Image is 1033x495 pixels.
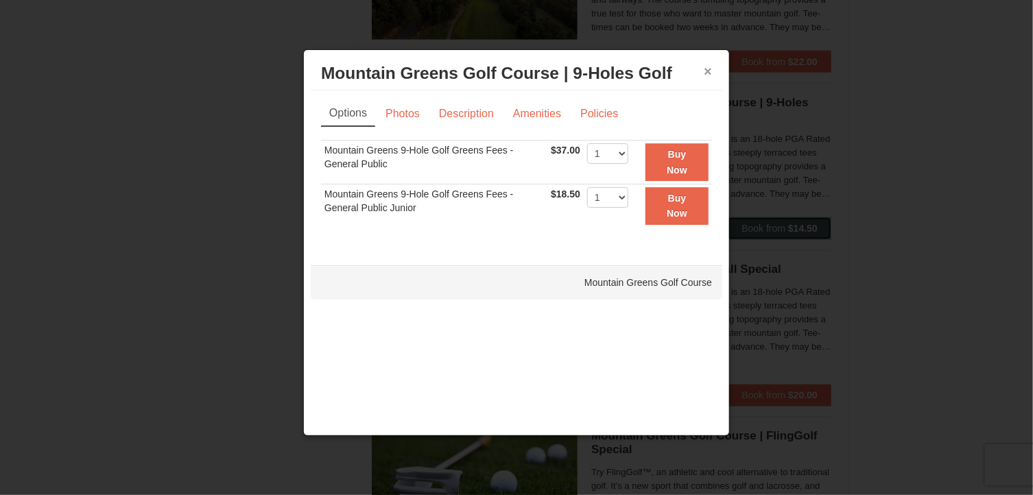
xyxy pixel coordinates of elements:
[430,101,503,127] a: Description
[551,145,580,156] span: $37.00
[571,101,627,127] a: Policies
[321,63,712,84] h3: Mountain Greens Golf Course | 9-Holes Golf
[667,149,687,175] strong: Buy Now
[321,101,375,127] a: Options
[704,64,712,78] button: ×
[311,265,722,300] div: Mountain Greens Golf Course
[377,101,429,127] a: Photos
[667,193,687,219] strong: Buy Now
[551,189,580,200] span: $18.50
[645,143,709,181] button: Buy Now
[321,184,547,228] td: Mountain Greens 9-Hole Golf Greens Fees - General Public Junior
[321,141,547,184] td: Mountain Greens 9-Hole Golf Greens Fees - General Public
[504,101,570,127] a: Amenities
[645,187,709,225] button: Buy Now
